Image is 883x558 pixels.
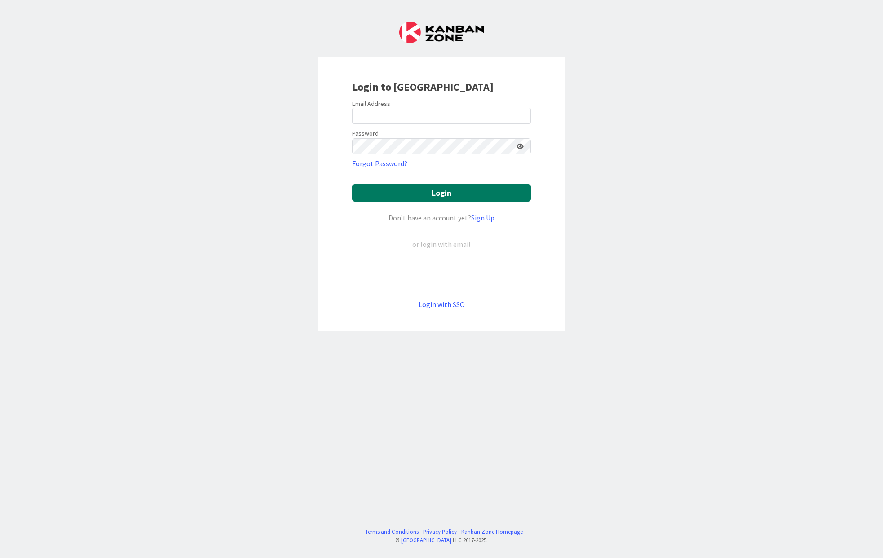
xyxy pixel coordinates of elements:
[352,129,379,138] label: Password
[352,80,494,94] b: Login to [GEOGRAPHIC_DATA]
[361,536,523,545] div: © LLC 2017- 2025 .
[471,213,494,222] a: Sign Up
[352,158,407,169] a: Forgot Password?
[352,184,531,202] button: Login
[352,212,531,223] div: Don’t have an account yet?
[419,300,465,309] a: Login with SSO
[365,527,419,536] a: Terms and Conditions
[410,239,473,250] div: or login with email
[348,264,535,284] iframe: Sign in with Google Button
[461,527,523,536] a: Kanban Zone Homepage
[401,536,451,544] a: [GEOGRAPHIC_DATA]
[423,527,457,536] a: Privacy Policy
[352,100,390,108] label: Email Address
[399,22,484,43] img: Kanban Zone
